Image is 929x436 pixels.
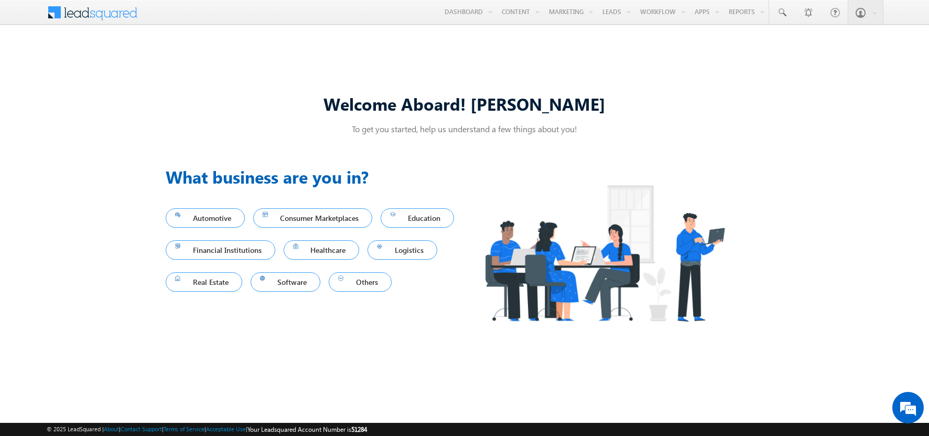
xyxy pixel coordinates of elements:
span: Others [338,275,382,289]
img: Industry.png [464,164,744,342]
span: Financial Institutions [175,243,266,257]
span: Real Estate [175,275,233,289]
span: 51284 [351,426,367,433]
span: Healthcare [293,243,350,257]
a: Acceptable Use [206,426,246,432]
span: Automotive [175,211,235,225]
span: Consumer Marketplaces [263,211,363,225]
a: Contact Support [121,426,162,432]
p: To get you started, help us understand a few things about you! [166,123,763,134]
a: Terms of Service [164,426,204,432]
span: Your Leadsquared Account Number is [247,426,367,433]
span: Logistics [377,243,428,257]
h3: What business are you in? [166,164,464,189]
span: © 2025 LeadSquared | | | | | [47,424,367,434]
span: Software [260,275,311,289]
span: Education [390,211,445,225]
a: About [104,426,119,432]
div: Welcome Aboard! [PERSON_NAME] [166,92,763,115]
